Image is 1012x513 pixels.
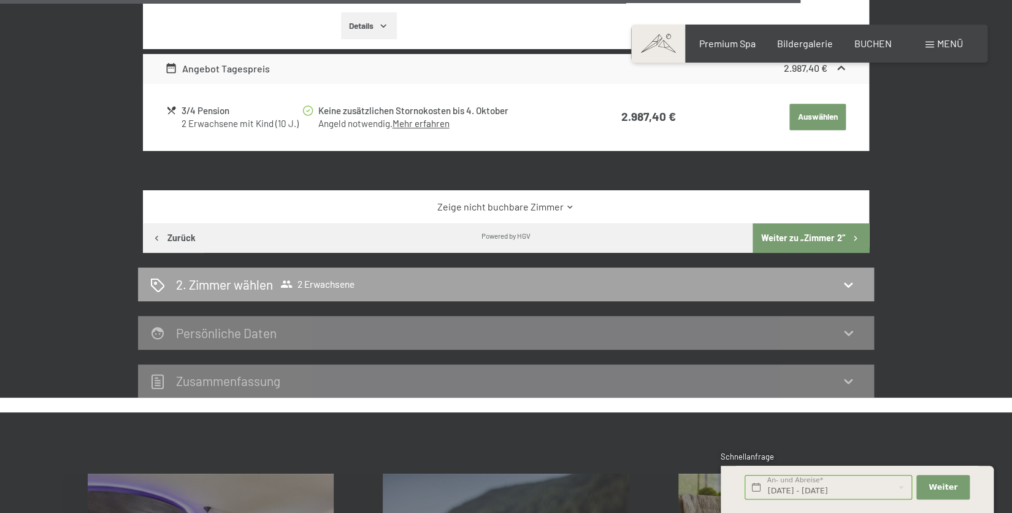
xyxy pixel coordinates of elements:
[165,200,848,214] a: Zeige nicht buchbare Zimmer
[621,109,676,123] strong: 2.987,40 €
[392,118,449,129] a: Mehr erfahren
[318,117,573,130] div: Angeld notwendig.
[165,61,270,76] div: Angebot Tagespreis
[789,104,846,131] button: Auswählen
[481,231,531,241] div: Powered by HGV
[143,54,869,83] div: Angebot Tagespreis2.987,40 €
[753,223,869,253] button: Weiter zu „Zimmer 2“
[318,104,573,118] div: Keine zusätzlichen Stornokosten bis 4. Oktober
[143,223,204,253] button: Zurück
[280,278,355,290] span: 2 Erwachsene
[937,37,963,49] span: Menü
[777,37,833,49] a: Bildergalerie
[176,373,280,388] h2: Zusammen­fassung
[182,104,301,118] div: 3/4 Pension
[176,325,277,341] h2: Persönliche Daten
[784,62,827,74] strong: 2.987,40 €
[176,276,273,293] h2: 2. Zimmer wählen
[699,37,755,49] a: Premium Spa
[916,475,969,500] button: Weiter
[721,452,774,461] span: Schnellanfrage
[929,482,957,493] span: Weiter
[854,37,892,49] a: BUCHEN
[182,117,301,130] div: 2 Erwachsene mit Kind (10 J.)
[341,12,397,39] button: Details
